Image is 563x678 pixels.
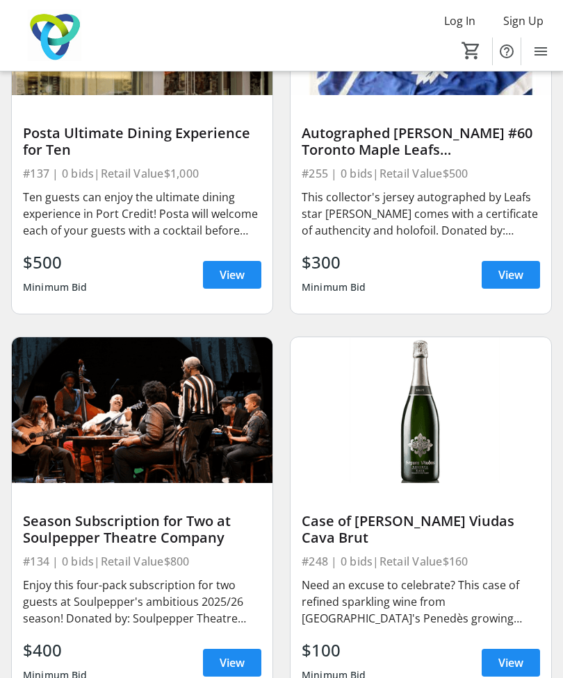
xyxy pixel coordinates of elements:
div: Posta Ultimate Dining Experience for Ten [23,125,261,158]
img: Case of Segura Viudas Cava Brut [291,337,551,484]
div: This collector's jersey autographed by Leafs star [PERSON_NAME] comes with a certificate of authe... [302,189,540,239]
span: View [220,654,245,671]
div: Season Subscription for Two at Soulpepper Theatre Company [23,513,261,546]
div: #248 | 0 bids | Retail Value $160 [302,552,540,571]
div: Minimum Bid [302,275,366,300]
span: Log In [444,12,475,29]
div: Enjoy this four-pack subscription for two guests at Soulpepper's ambitious 2025/26 season! Donate... [23,577,261,627]
button: Menu [527,37,555,65]
button: Sign Up [492,10,555,32]
span: View [220,266,245,283]
div: #134 | 0 bids | Retail Value $800 [23,552,261,571]
a: View [203,261,261,289]
button: Log In [433,10,487,32]
a: View [203,649,261,677]
div: #255 | 0 bids | Retail Value $500 [302,164,540,183]
a: View [482,649,540,677]
img: Trillium Health Partners Foundation's Logo [8,10,101,62]
span: View [498,654,523,671]
button: Cart [459,38,484,63]
img: Season Subscription for Two at Soulpepper Theatre Company [12,337,272,484]
div: #137 | 0 bids | Retail Value $1,000 [23,164,261,183]
div: $400 [23,638,88,663]
div: $300 [302,250,366,275]
div: Ten guests can enjoy the ultimate dining experience in Port Credit! Posta will welcome each of yo... [23,189,261,239]
div: Case of [PERSON_NAME] Viudas Cava Brut [302,513,540,546]
div: Minimum Bid [23,275,88,300]
div: $100 [302,638,366,663]
span: View [498,266,523,283]
button: Help [493,37,521,65]
a: View [482,261,540,289]
div: $500 [23,250,88,275]
span: Sign Up [503,12,544,29]
div: Autographed [PERSON_NAME] #60 Toronto Maple Leafs [GEOGRAPHIC_DATA] [302,125,540,158]
div: Need an excuse to celebrate? This case of refined sparkling wine from [GEOGRAPHIC_DATA]'s Penedès... [302,577,540,627]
